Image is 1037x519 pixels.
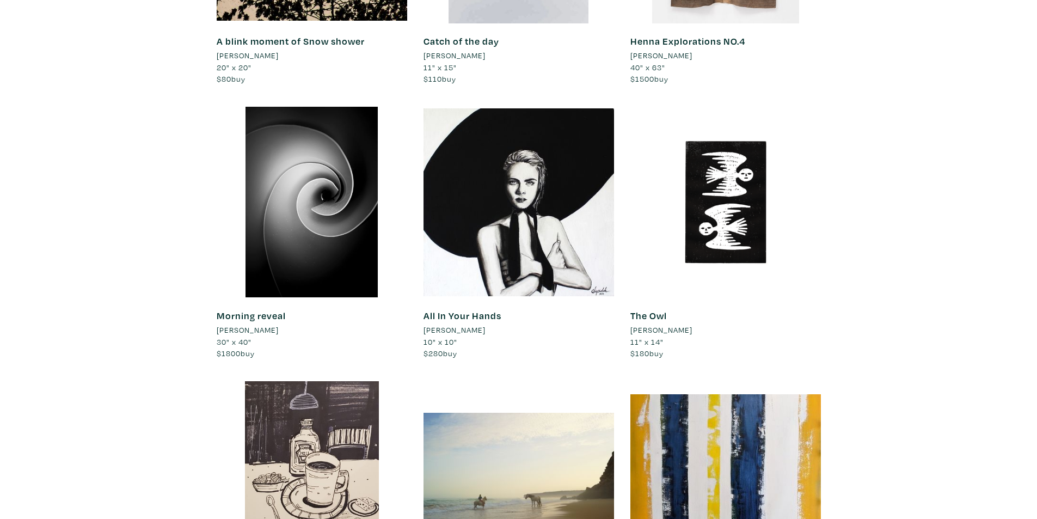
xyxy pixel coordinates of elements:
span: $1500 [630,74,654,84]
li: [PERSON_NAME] [217,324,279,336]
a: Catch of the day [424,35,499,47]
a: The Owl [630,309,667,322]
span: 11" x 15" [424,62,457,72]
span: $1800 [217,348,241,358]
span: $110 [424,74,442,84]
a: [PERSON_NAME] [424,324,614,336]
li: [PERSON_NAME] [217,50,279,62]
span: buy [630,348,664,358]
a: [PERSON_NAME] [630,50,821,62]
span: $180 [630,348,649,358]
span: buy [630,74,668,84]
span: 11" x 14" [630,337,664,347]
span: buy [424,348,457,358]
span: buy [217,348,255,358]
li: [PERSON_NAME] [630,324,692,336]
a: All In Your Hands [424,309,501,322]
span: 10" x 10" [424,337,457,347]
li: [PERSON_NAME] [424,50,486,62]
a: A blink moment of Snow shower [217,35,365,47]
span: 30" x 40" [217,337,251,347]
li: [PERSON_NAME] [630,50,692,62]
a: [PERSON_NAME] [217,50,407,62]
a: Henna Explorations NO.4 [630,35,745,47]
a: [PERSON_NAME] [217,324,407,336]
a: [PERSON_NAME] [424,50,614,62]
span: 40" x 63" [630,62,665,72]
span: $280 [424,348,443,358]
span: $80 [217,74,231,84]
span: 20" x 20" [217,62,251,72]
span: buy [217,74,246,84]
li: [PERSON_NAME] [424,324,486,336]
a: [PERSON_NAME] [630,324,821,336]
span: buy [424,74,456,84]
a: Morning reveal [217,309,286,322]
